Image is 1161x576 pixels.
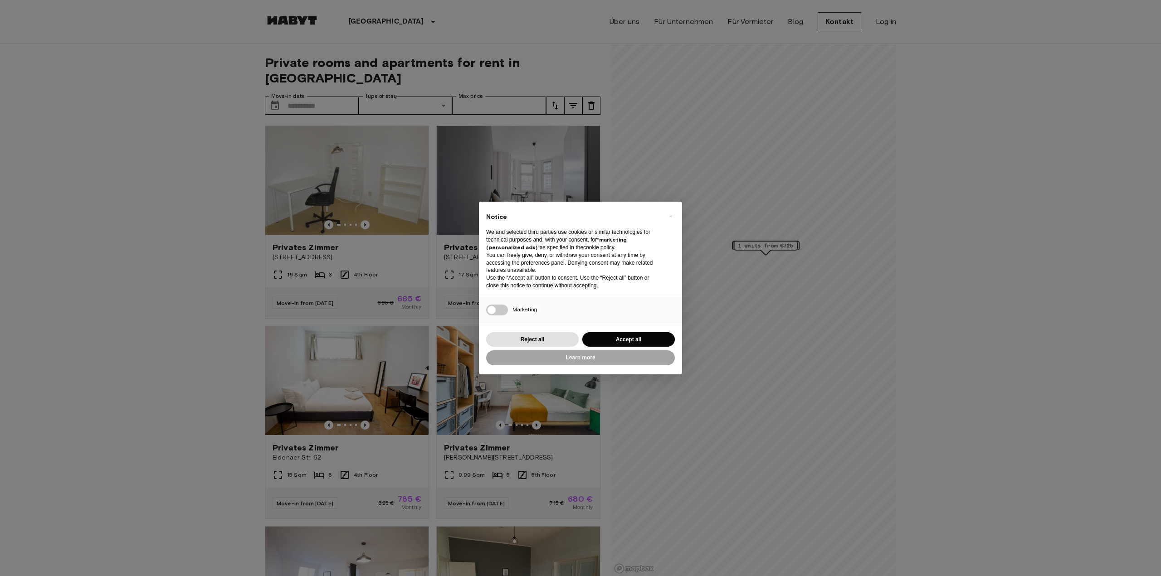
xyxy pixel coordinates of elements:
[486,332,579,347] button: Reject all
[486,236,627,251] strong: “marketing (personalized ads)”
[669,211,672,222] span: ×
[486,213,660,222] h2: Notice
[486,274,660,290] p: Use the “Accept all” button to consent. Use the “Reject all” button or close this notice to conti...
[663,209,678,223] button: Close this notice
[512,306,537,313] span: Marketing
[486,350,675,365] button: Learn more
[582,332,675,347] button: Accept all
[486,252,660,274] p: You can freely give, deny, or withdraw your consent at any time by accessing the preferences pane...
[486,228,660,251] p: We and selected third parties use cookies or similar technologies for technical purposes and, wit...
[583,244,614,251] a: cookie policy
